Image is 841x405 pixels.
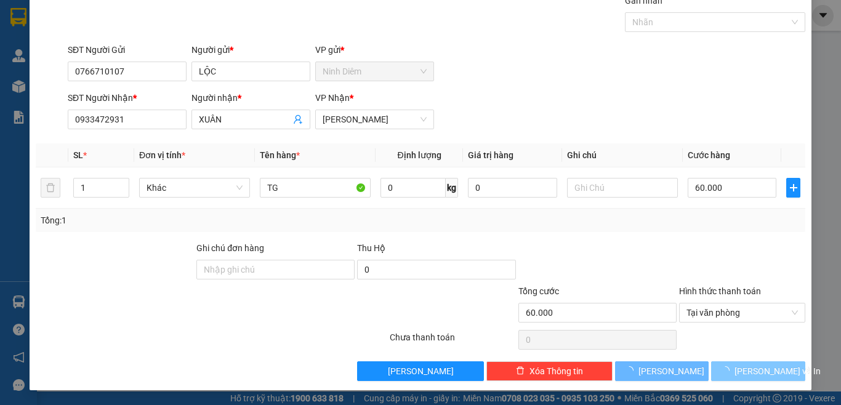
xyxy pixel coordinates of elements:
span: Cước hàng [688,150,730,160]
span: Thu Hộ [357,243,385,253]
span: kg [446,178,458,198]
button: [PERSON_NAME] [615,361,709,381]
input: VD: Bàn, Ghế [260,178,371,198]
div: Chưa thanh toán [388,331,517,352]
span: Tại văn phòng [686,303,798,322]
label: Ghi chú đơn hàng [196,243,264,253]
div: Tổng: 1 [41,214,326,227]
span: Tên hàng [260,150,300,160]
span: Ninh Diêm [323,62,427,81]
span: VP Nhận [315,93,350,103]
div: SĐT Người Nhận [68,91,187,105]
button: [PERSON_NAME] và In [711,361,805,381]
span: plus [787,183,800,193]
input: Ghi chú đơn hàng [196,260,355,279]
div: VP gửi [315,43,434,57]
span: user-add [293,114,303,124]
button: delete [41,178,60,198]
span: [PERSON_NAME] [638,364,704,378]
span: [PERSON_NAME] [388,364,454,378]
th: Ghi chú [562,143,683,167]
div: Người nhận [191,91,310,105]
span: Giá trị hàng [468,150,513,160]
input: Ghi Chú [567,178,678,198]
span: delete [516,366,525,376]
button: [PERSON_NAME] [357,361,483,381]
span: Định lượng [397,150,441,160]
span: loading [721,366,734,375]
input: 0 [468,178,557,198]
span: Khác [147,178,243,197]
span: loading [625,366,638,375]
button: deleteXóa Thông tin [486,361,613,381]
span: Tổng cước [518,286,559,296]
div: Người gửi [191,43,310,57]
span: Phạm Ngũ Lão [323,110,427,129]
span: Xóa Thông tin [529,364,583,378]
span: Đơn vị tính [139,150,185,160]
div: SĐT Người Gửi [68,43,187,57]
span: SL [73,150,83,160]
button: plus [786,178,800,198]
label: Hình thức thanh toán [679,286,761,296]
span: [PERSON_NAME] và In [734,364,821,378]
